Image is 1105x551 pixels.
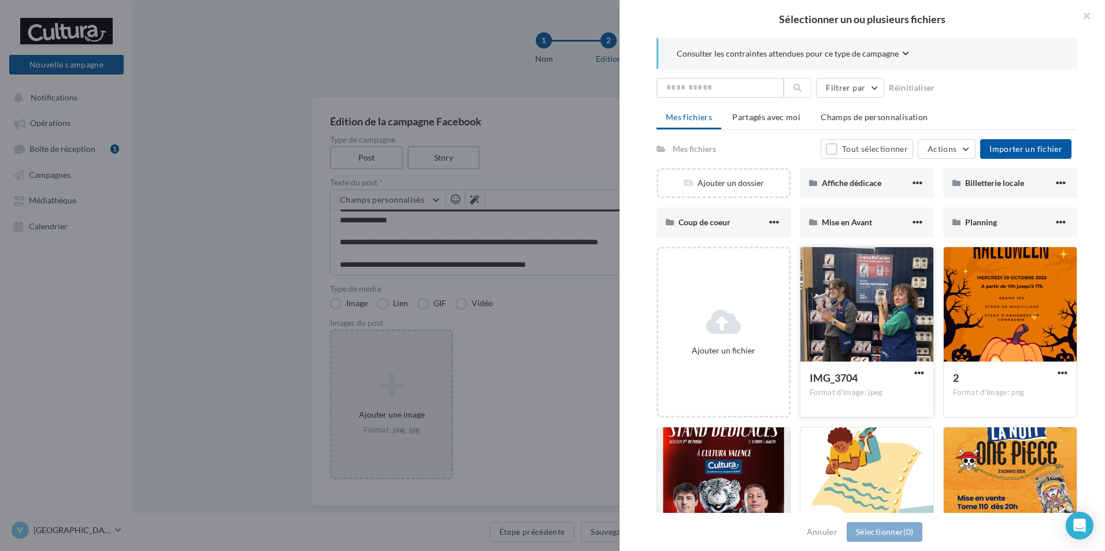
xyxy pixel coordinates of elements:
[816,78,884,98] button: Filtrer par
[663,345,784,356] div: Ajouter un fichier
[903,527,913,537] span: (0)
[821,139,913,159] button: Tout sélectionner
[810,371,858,384] span: IMG_3704
[677,48,899,59] span: Consulter les contraintes attendues pour ce type de campagne
[965,217,997,227] span: Planning
[980,139,1071,159] button: Importer un fichier
[822,178,881,188] span: Affiche dédicace
[847,522,922,542] button: Sélectionner(0)
[822,217,872,227] span: Mise en Avant
[810,388,924,398] div: Format d'image: jpeg
[989,144,1062,154] span: Importer un fichier
[658,177,789,189] div: Ajouter un dossier
[965,178,1024,188] span: Billetterie locale
[666,112,712,122] span: Mes fichiers
[918,139,976,159] button: Actions
[802,525,842,539] button: Annuler
[1066,512,1093,539] div: Open Intercom Messenger
[953,371,959,384] span: 2
[928,144,956,154] span: Actions
[732,112,800,122] span: Partagés avec moi
[953,388,1067,398] div: Format d'image: png
[673,143,716,155] div: Mes fichiers
[678,217,731,227] span: Coup de coeur
[638,14,1087,24] h2: Sélectionner un ou plusieurs fichiers
[884,81,940,95] button: Réinitialiser
[821,112,928,122] span: Champs de personnalisation
[677,47,909,62] button: Consulter les contraintes attendues pour ce type de campagne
